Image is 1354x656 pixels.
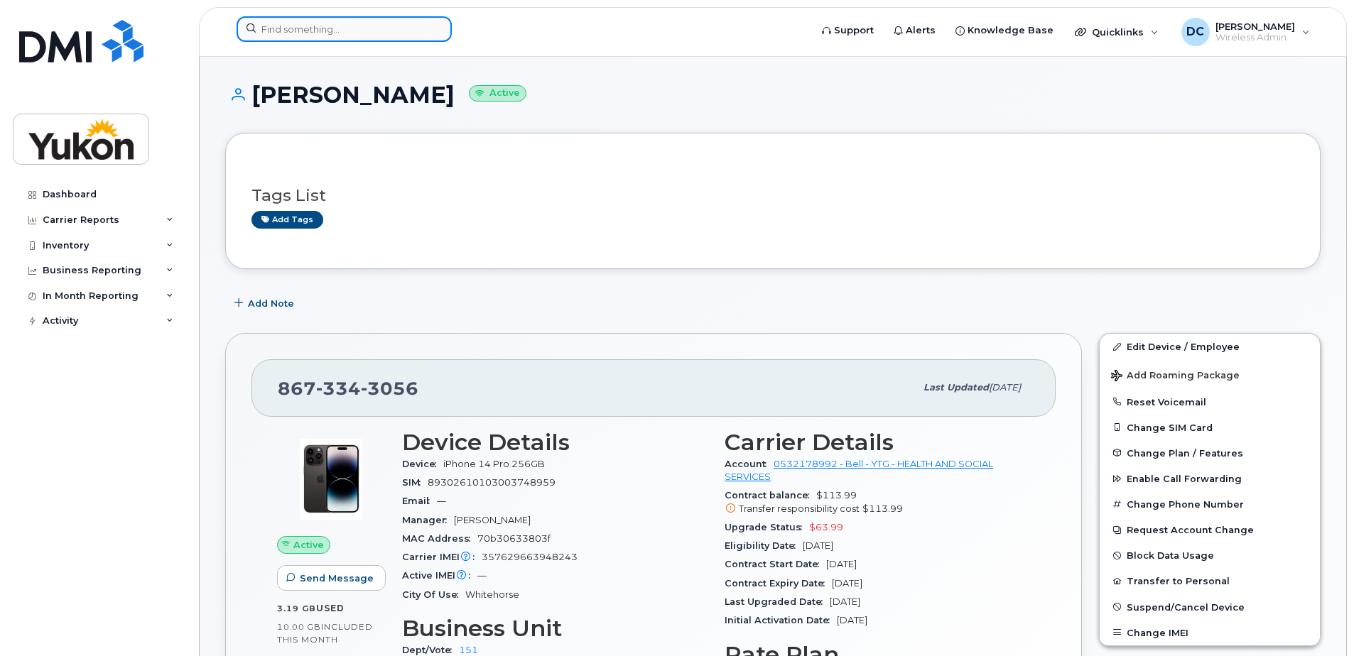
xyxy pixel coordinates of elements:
span: 10.00 GB [277,622,321,632]
h3: Carrier Details [725,430,1030,455]
span: [DATE] [832,578,862,589]
span: included this month [277,621,373,645]
button: Enable Call Forwarding [1100,466,1320,491]
span: Upgrade Status [725,522,809,532]
span: — [437,496,446,506]
span: — [477,570,487,581]
button: Change SIM Card [1100,415,1320,440]
button: Suspend/Cancel Device [1100,594,1320,620]
span: $63.99 [809,522,843,532]
span: Add Roaming Package [1111,370,1240,383]
span: Contract Start Date [725,559,826,569]
span: Manager [402,515,454,525]
span: Carrier IMEI [402,552,482,562]
span: Change Plan / Features [1127,447,1243,458]
button: Reset Voicemail [1100,389,1320,415]
button: Transfer to Personal [1100,568,1320,594]
span: MAC Address [402,533,477,544]
span: 334 [316,378,361,399]
span: Suspend/Cancel Device [1127,601,1245,612]
span: [DATE] [830,596,860,607]
span: 867 [278,378,418,399]
span: SIM [402,477,428,488]
span: Contract Expiry Date [725,578,832,589]
h3: Tags List [251,187,1294,204]
span: Last updated [924,382,989,393]
span: Add Note [248,297,294,310]
a: 151 [459,645,478,655]
button: Add Note [225,290,306,316]
span: 357629663948243 [482,552,578,562]
h3: Device Details [402,430,708,455]
a: Add tags [251,211,323,229]
span: Active [293,538,324,552]
button: Add Roaming Package [1100,360,1320,389]
span: 89302610103003748959 [428,477,556,488]
span: iPhone 14 Pro 256GB [443,459,545,469]
span: 70b30633803f [477,533,551,544]
button: Block Data Usage [1100,542,1320,568]
img: image20231002-3703462-11aim6e.jpeg [288,437,374,522]
h1: [PERSON_NAME] [225,82,1321,107]
span: Transfer responsibility cost [739,503,860,514]
span: 3056 [361,378,418,399]
span: [DATE] [837,615,867,625]
span: $113.99 [725,490,1030,515]
span: Whitehorse [465,589,519,600]
span: Contract balance [725,490,816,501]
span: Last Upgraded Date [725,596,830,607]
small: Active [469,85,526,102]
button: Request Account Change [1100,517,1320,542]
span: Device [402,459,443,469]
span: Initial Activation Date [725,615,837,625]
button: Send Message [277,565,386,591]
span: 3.19 GB [277,603,316,613]
span: Eligibility Date [725,540,803,551]
span: [DATE] [989,382,1021,393]
button: Change Plan / Features [1100,440,1320,466]
span: $113.99 [862,503,903,514]
span: [DATE] [826,559,857,569]
span: Enable Call Forwarding [1127,474,1242,484]
span: Active IMEI [402,570,477,581]
span: [PERSON_NAME] [454,515,531,525]
span: used [316,603,345,613]
span: Dept/Vote [402,645,459,655]
span: City Of Use [402,589,465,600]
button: Change Phone Number [1100,491,1320,517]
h3: Business Unit [402,616,708,641]
span: Account [725,459,774,469]
a: Edit Device / Employee [1100,334,1320,359]
button: Change IMEI [1100,620,1320,645]
span: [DATE] [803,540,833,551]
span: Send Message [300,572,374,585]
span: Email [402,496,437,506]
a: 0532178992 - Bell - YTG - HEALTH AND SOCIAL SERVICES [725,459,993,482]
